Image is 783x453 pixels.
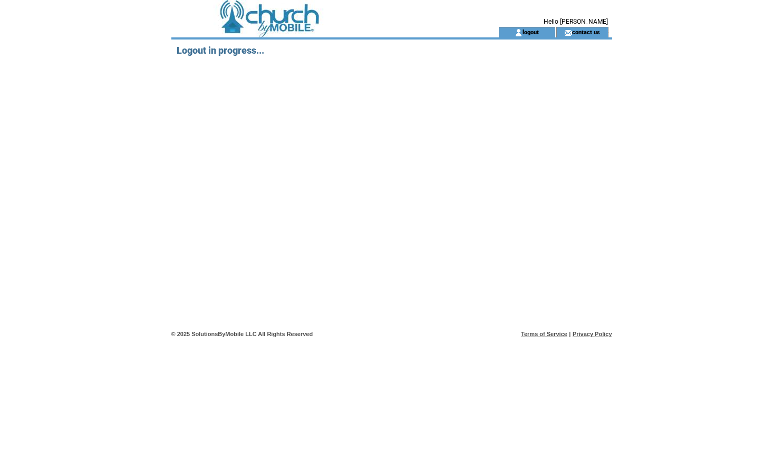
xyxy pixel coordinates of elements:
[564,28,572,37] img: contact_us_icon.gif
[515,28,523,37] img: account_icon.gif
[521,331,567,337] a: Terms of Service
[572,28,600,35] a: contact us
[171,331,313,337] span: © 2025 SolutionsByMobile LLC All Rights Reserved
[544,18,608,25] span: Hello [PERSON_NAME]
[523,28,539,35] a: logout
[573,331,612,337] a: Privacy Policy
[569,331,571,337] span: |
[177,45,264,56] span: Logout in progress...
